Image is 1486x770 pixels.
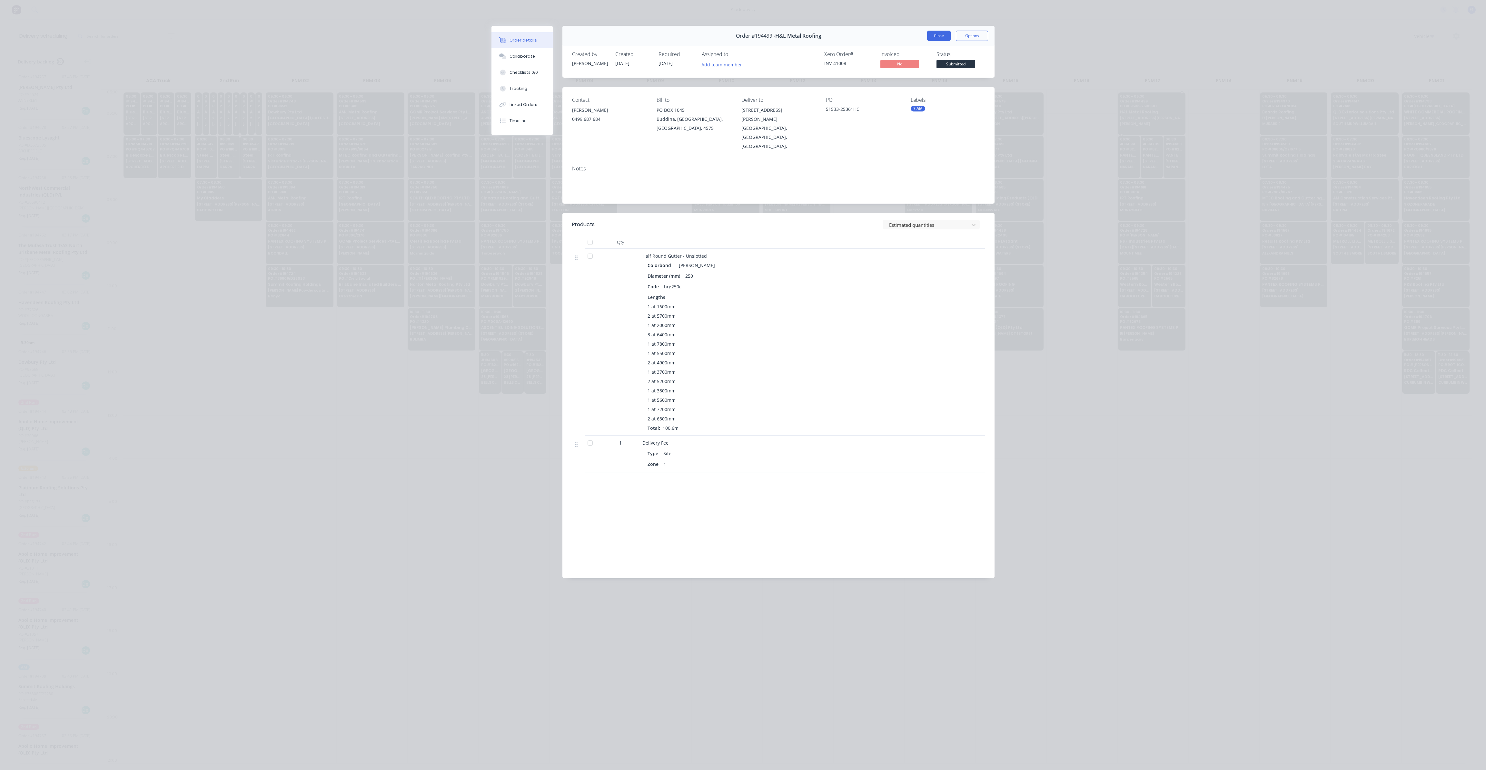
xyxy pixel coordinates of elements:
span: 1 at 7800mm [648,341,676,347]
span: 1 [619,439,622,446]
div: Timeline [510,118,527,124]
span: 2 at 5200mm [648,378,676,385]
div: [PERSON_NAME] [572,106,646,115]
div: Deliver to [741,97,816,103]
div: [STREET_ADDRESS][PERSON_NAME][GEOGRAPHIC_DATA], [GEOGRAPHIC_DATA], [GEOGRAPHIC_DATA], [741,106,816,151]
span: 1 at 3800mm [648,387,676,394]
span: Total: [648,425,660,431]
button: Submitted [936,60,975,70]
button: Collaborate [491,48,553,64]
span: 3 at 6400mm [648,331,676,338]
div: PO [826,97,900,103]
div: Xero Order # [824,51,873,57]
span: [DATE] [615,60,629,66]
button: Options [956,31,988,41]
div: Notes [572,166,985,172]
div: Diameter (mm) [648,271,683,281]
div: 1 [661,459,669,469]
div: Required [659,51,694,57]
span: Submitted [936,60,975,68]
button: Linked Orders [491,97,553,113]
div: Invoiced [880,51,929,57]
div: Collaborate [510,53,535,59]
div: Created [615,51,651,57]
button: Order details [491,32,553,48]
div: Tracking [510,86,527,91]
span: H&L Metal Roofing [775,33,821,39]
span: Delivery Fee [642,440,669,446]
span: 1 at 1600mm [648,303,676,310]
div: Assigned to [702,51,766,57]
button: Add team member [698,60,746,69]
span: 1 at 3700mm [648,369,676,375]
span: 2 at 4900mm [648,359,676,366]
div: Labels [911,97,985,103]
div: Buddina, [GEOGRAPHIC_DATA], [GEOGRAPHIC_DATA], 4575 [657,115,731,133]
div: Checklists 0/0 [510,70,538,75]
div: Colorbond [648,261,674,270]
button: Close [927,31,951,41]
div: [PERSON_NAME]0499 687 684 [572,106,646,126]
div: hrg250c [661,282,684,291]
div: INV-41008 [824,60,873,67]
div: Products [572,221,595,228]
div: 0499 687 684 [572,115,646,124]
span: 100.6m [660,425,681,431]
div: PO BOX 1045 [657,106,731,115]
button: Timeline [491,113,553,129]
div: Code [648,282,661,291]
span: 2 at 5700mm [648,313,676,319]
div: Site [661,449,674,458]
div: 250 [683,271,696,281]
div: Contact [572,97,646,103]
div: Qty [601,236,640,249]
span: 1 at 2000mm [648,322,676,329]
div: Order details [510,37,537,43]
span: [DATE] [659,60,673,66]
button: Checklists 0/0 [491,64,553,81]
div: Status [936,51,985,57]
div: 51533-25361HC [826,106,900,115]
span: 1 at 5500mm [648,350,676,357]
span: Half Round Gutter - Unslotted [642,253,707,259]
span: 1 at 7200mm [648,406,676,413]
div: 7 AM [911,106,925,111]
div: Type [648,449,661,458]
div: Created by [572,51,608,57]
div: Zone [648,459,661,469]
div: Bill to [657,97,731,103]
span: 2 at 6300mm [648,415,676,422]
div: PO BOX 1045Buddina, [GEOGRAPHIC_DATA], [GEOGRAPHIC_DATA], 4575 [657,106,731,133]
span: 1 at 5600mm [648,397,676,403]
span: Order #194499 - [736,33,775,39]
div: [STREET_ADDRESS][PERSON_NAME] [741,106,816,124]
div: [PERSON_NAME] [676,261,715,270]
div: [PERSON_NAME] [572,60,608,67]
span: No [880,60,919,68]
span: Lengths [648,294,665,301]
div: [GEOGRAPHIC_DATA], [GEOGRAPHIC_DATA], [GEOGRAPHIC_DATA], [741,124,816,151]
button: Tracking [491,81,553,97]
button: Add team member [702,60,746,69]
div: Linked Orders [510,102,537,108]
